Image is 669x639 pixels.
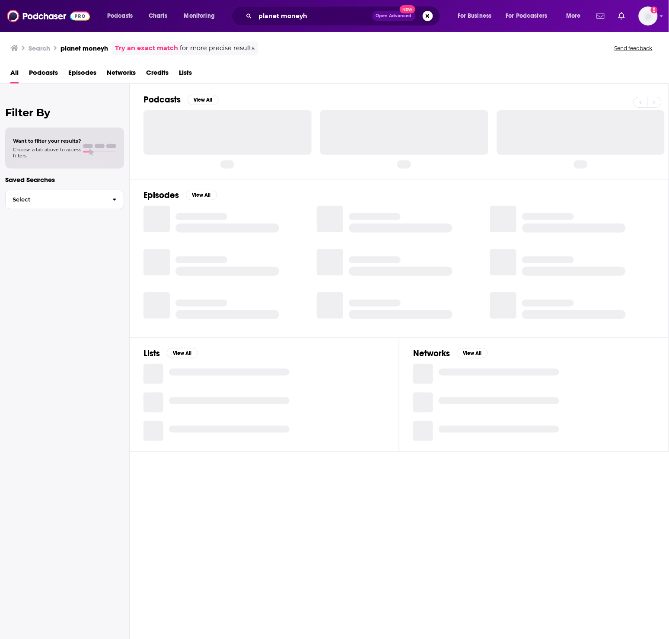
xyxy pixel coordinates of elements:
[13,138,81,144] span: Want to filter your results?
[506,10,548,22] span: For Podcasters
[61,44,108,52] h3: planet moneyh
[188,95,219,105] button: View All
[107,10,133,22] span: Podcasts
[500,9,560,23] button: open menu
[560,9,592,23] button: open menu
[143,9,172,23] a: Charts
[372,11,416,21] button: Open AdvancedNew
[612,45,655,52] button: Send feedback
[7,8,90,24] img: Podchaser - Follow, Share and Rate Podcasts
[651,6,658,13] svg: Add a profile image
[6,197,105,202] span: Select
[186,190,217,200] button: View All
[566,10,581,22] span: More
[639,6,658,26] span: Logged in as angelahattar
[10,66,19,83] a: All
[180,43,255,53] span: for more precise results
[143,348,198,359] a: ListsView All
[376,14,412,18] span: Open Advanced
[5,176,124,184] p: Saved Searches
[143,190,179,201] h2: Episodes
[400,5,415,13] span: New
[115,43,178,53] a: Try an exact match
[149,10,167,22] span: Charts
[13,147,81,159] span: Choose a tab above to access filters.
[5,106,124,119] h2: Filter By
[29,66,58,83] a: Podcasts
[240,6,449,26] div: Search podcasts, credits, & more...
[413,348,450,359] h2: Networks
[615,9,628,23] a: Show notifications dropdown
[179,66,192,83] a: Lists
[457,348,488,358] button: View All
[107,66,136,83] a: Networks
[593,9,608,23] a: Show notifications dropdown
[255,9,372,23] input: Search podcasts, credits, & more...
[639,6,658,26] button: Show profile menu
[29,44,50,52] h3: Search
[413,348,488,359] a: NetworksView All
[143,94,219,105] a: PodcastsView All
[184,10,215,22] span: Monitoring
[639,6,658,26] img: User Profile
[143,190,217,201] a: EpisodesView All
[458,10,492,22] span: For Business
[5,190,124,209] button: Select
[101,9,144,23] button: open menu
[178,9,226,23] button: open menu
[452,9,503,23] button: open menu
[143,348,160,359] h2: Lists
[143,94,181,105] h2: Podcasts
[68,66,96,83] a: Episodes
[146,66,169,83] a: Credits
[167,348,198,358] button: View All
